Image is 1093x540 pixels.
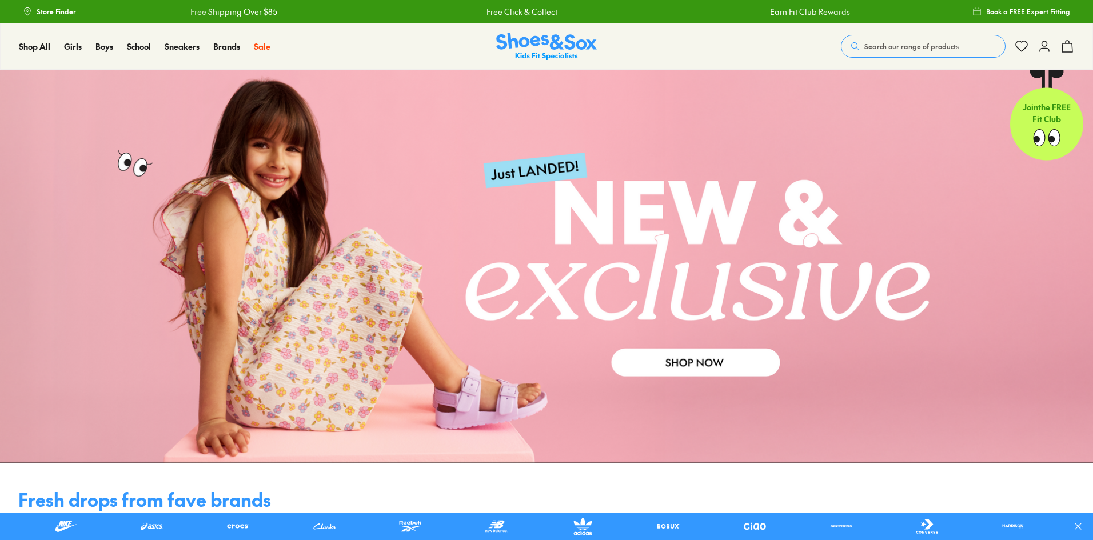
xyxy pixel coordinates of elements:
[19,41,50,52] span: Shop All
[19,41,50,53] a: Shop All
[165,41,200,52] span: Sneakers
[23,1,76,22] a: Store Finder
[496,33,597,61] a: Shoes & Sox
[213,41,240,53] a: Brands
[864,41,959,51] span: Search our range of products
[1023,101,1038,113] span: Join
[972,1,1070,22] a: Book a FREE Expert Fitting
[484,6,555,18] a: Free Click & Collect
[254,41,270,52] span: Sale
[64,41,82,52] span: Girls
[1010,92,1083,134] p: the FREE Fit Club
[37,6,76,17] span: Store Finder
[496,33,597,61] img: SNS_Logo_Responsive.svg
[213,41,240,52] span: Brands
[188,6,275,18] a: Free Shipping Over $85
[986,6,1070,17] span: Book a FREE Expert Fitting
[64,41,82,53] a: Girls
[841,35,1006,58] button: Search our range of products
[127,41,151,53] a: School
[165,41,200,53] a: Sneakers
[127,41,151,52] span: School
[95,41,113,53] a: Boys
[1010,69,1083,161] a: Jointhe FREE Fit Club
[95,41,113,52] span: Boys
[768,6,848,18] a: Earn Fit Club Rewards
[254,41,270,53] a: Sale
